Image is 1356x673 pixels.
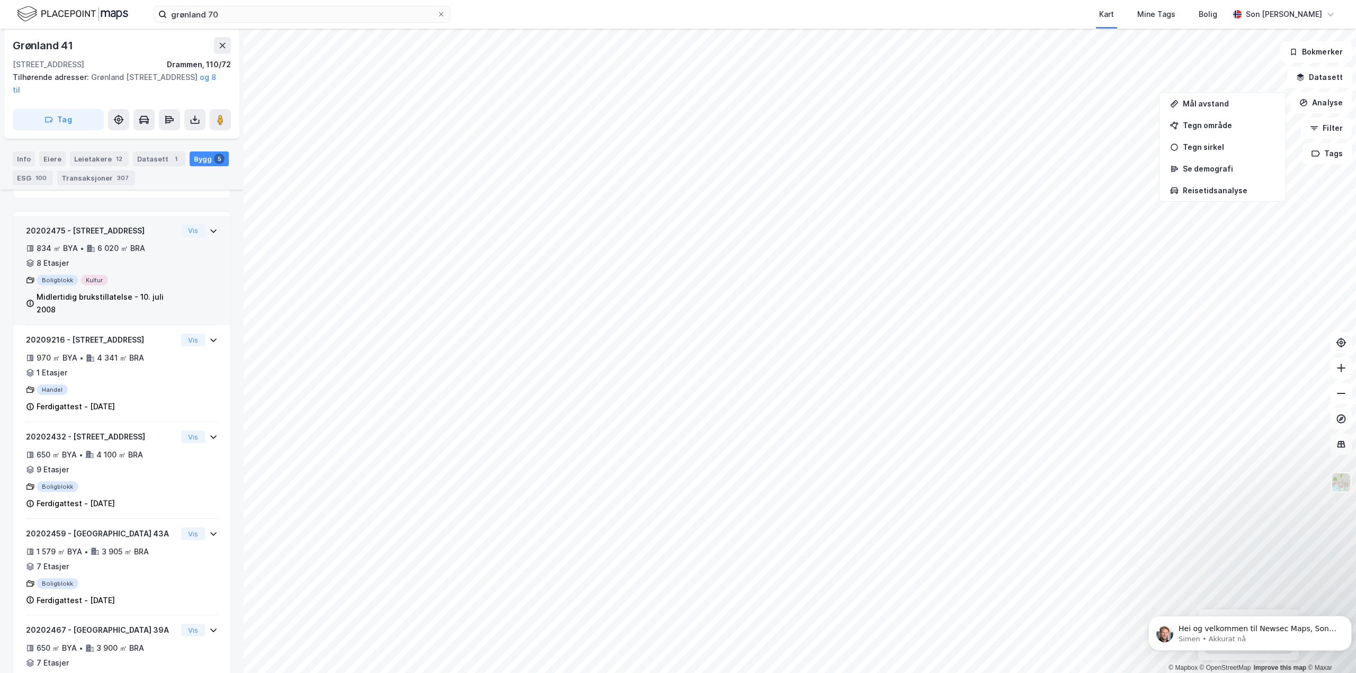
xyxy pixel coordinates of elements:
[37,560,69,573] div: 7 Etasjer
[181,225,205,237] button: Vis
[79,451,83,459] div: •
[115,173,131,183] div: 307
[37,463,69,476] div: 9 Etasjer
[1200,664,1251,671] a: OpenStreetMap
[1168,664,1198,671] a: Mapbox
[1301,118,1352,139] button: Filter
[37,497,115,510] div: Ferdigattest - [DATE]
[13,73,91,82] span: Tilhørende adresser:
[13,37,75,54] div: Grønland 41
[1183,99,1275,108] div: Mål avstand
[79,354,84,362] div: •
[26,225,177,237] div: 20202475 - [STREET_ADDRESS]
[37,352,77,364] div: 970 ㎡ BYA
[1099,8,1114,21] div: Kart
[13,109,104,130] button: Tag
[13,58,84,71] div: [STREET_ADDRESS]
[167,6,437,22] input: Søk på adresse, matrikkel, gårdeiere, leietakere eller personer
[96,642,144,654] div: 3 900 ㎡ BRA
[26,334,177,346] div: 20209216 - [STREET_ADDRESS]
[1137,8,1175,21] div: Mine Tags
[1144,594,1356,668] iframe: Intercom notifications melding
[181,334,205,346] button: Vis
[181,624,205,636] button: Vis
[102,545,149,558] div: 3 905 ㎡ BRA
[1246,8,1322,21] div: Son [PERSON_NAME]
[37,242,78,255] div: 834 ㎡ BYA
[1331,472,1351,492] img: Z
[70,151,129,166] div: Leietakere
[133,151,185,166] div: Datasett
[1183,121,1275,130] div: Tegn område
[17,5,128,23] img: logo.f888ab2527a4732fd821a326f86c7f29.svg
[26,430,177,443] div: 20202432 - [STREET_ADDRESS]
[97,242,145,255] div: 6 020 ㎡ BRA
[1287,67,1352,88] button: Datasett
[190,151,229,166] div: Bygg
[1290,92,1352,113] button: Analyse
[80,244,84,253] div: •
[26,624,177,636] div: 20202467 - [GEOGRAPHIC_DATA] 39A
[37,291,177,316] div: Midlertidig brukstillatelse - 10. juli 2008
[37,657,69,669] div: 7 Etasjer
[181,430,205,443] button: Vis
[37,400,115,413] div: Ferdigattest - [DATE]
[37,448,77,461] div: 650 ㎡ BYA
[114,154,124,164] div: 12
[181,527,205,540] button: Vis
[13,151,35,166] div: Info
[79,644,83,652] div: •
[97,352,144,364] div: 4 341 ㎡ BRA
[26,527,177,540] div: 20202459 - [GEOGRAPHIC_DATA] 43A
[37,257,69,270] div: 8 Etasjer
[167,58,231,71] div: Drammen, 110/72
[57,171,135,185] div: Transaksjoner
[1303,143,1352,164] button: Tags
[96,448,143,461] div: 4 100 ㎡ BRA
[39,151,66,166] div: Eiere
[1183,164,1275,173] div: Se demografi
[1183,186,1275,195] div: Reisetidsanalyse
[1254,664,1306,671] a: Improve this map
[1280,41,1352,62] button: Bokmerker
[84,548,88,556] div: •
[37,594,115,607] div: Ferdigattest - [DATE]
[214,154,225,164] div: 5
[1199,8,1217,21] div: Bolig
[1183,142,1275,151] div: Tegn sirkel
[171,154,181,164] div: 1
[33,173,49,183] div: 100
[37,545,82,558] div: 1 579 ㎡ BYA
[37,642,77,654] div: 650 ㎡ BYA
[13,71,222,96] div: Grønland [STREET_ADDRESS]
[37,366,67,379] div: 1 Etasjer
[13,171,53,185] div: ESG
